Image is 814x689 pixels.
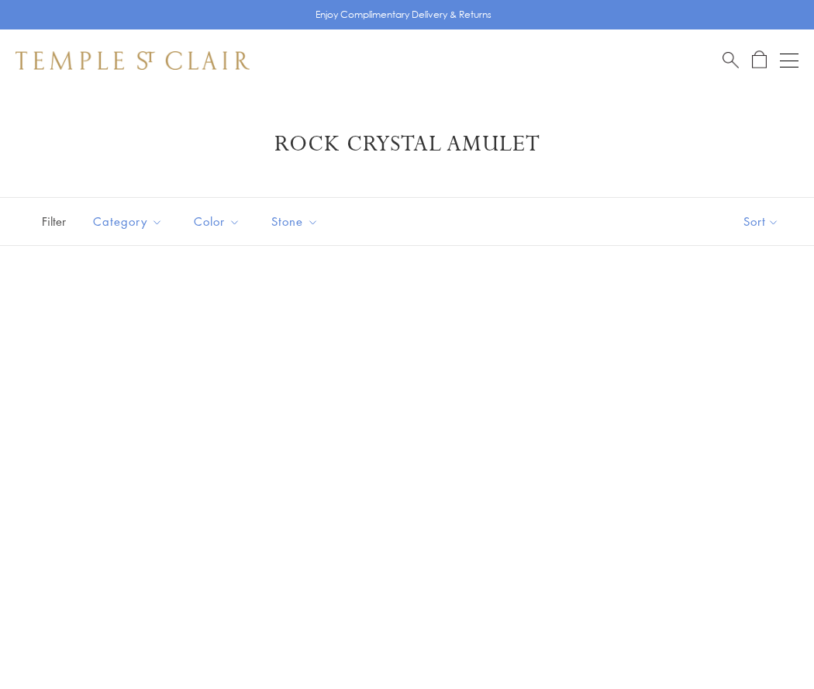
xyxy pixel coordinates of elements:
[780,51,798,70] button: Open navigation
[260,204,330,239] button: Stone
[81,204,174,239] button: Category
[85,212,174,231] span: Category
[723,50,739,70] a: Search
[186,212,252,231] span: Color
[709,198,814,245] button: Show sort by
[39,130,775,158] h1: Rock Crystal Amulet
[752,50,767,70] a: Open Shopping Bag
[264,212,330,231] span: Stone
[16,51,250,70] img: Temple St. Clair
[182,204,252,239] button: Color
[316,7,492,23] p: Enjoy Complimentary Delivery & Returns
